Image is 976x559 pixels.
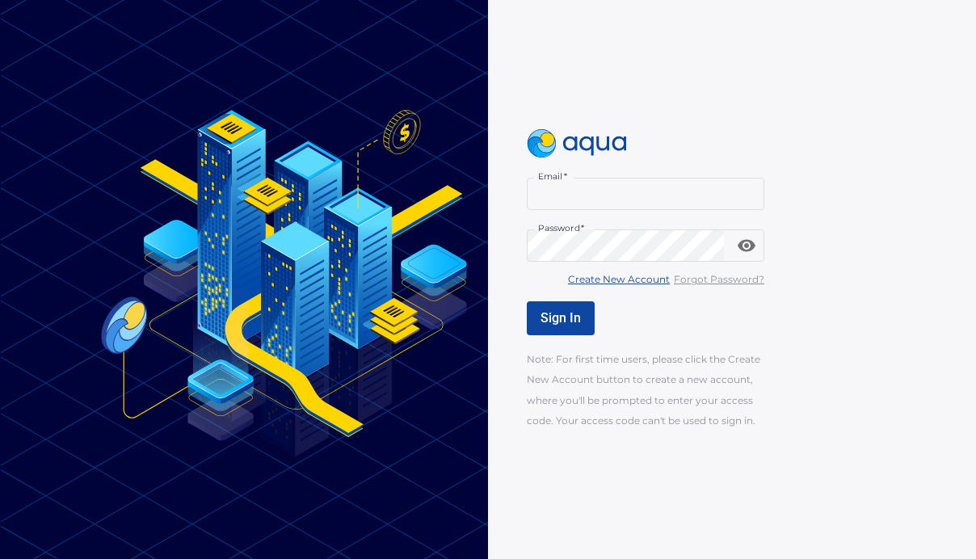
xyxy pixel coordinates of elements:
span: Note: For first time users, please click the Create New Account button to create a new account, w... [527,353,760,426]
label: Password [538,222,584,234]
button: Sign In [527,301,595,335]
u: Create New Account [568,273,670,285]
img: logo [527,129,627,158]
u: Forgot Password? [674,273,764,285]
span: Sign In [541,310,581,326]
label: Email [538,170,567,183]
button: toggle password visibility [730,229,763,262]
